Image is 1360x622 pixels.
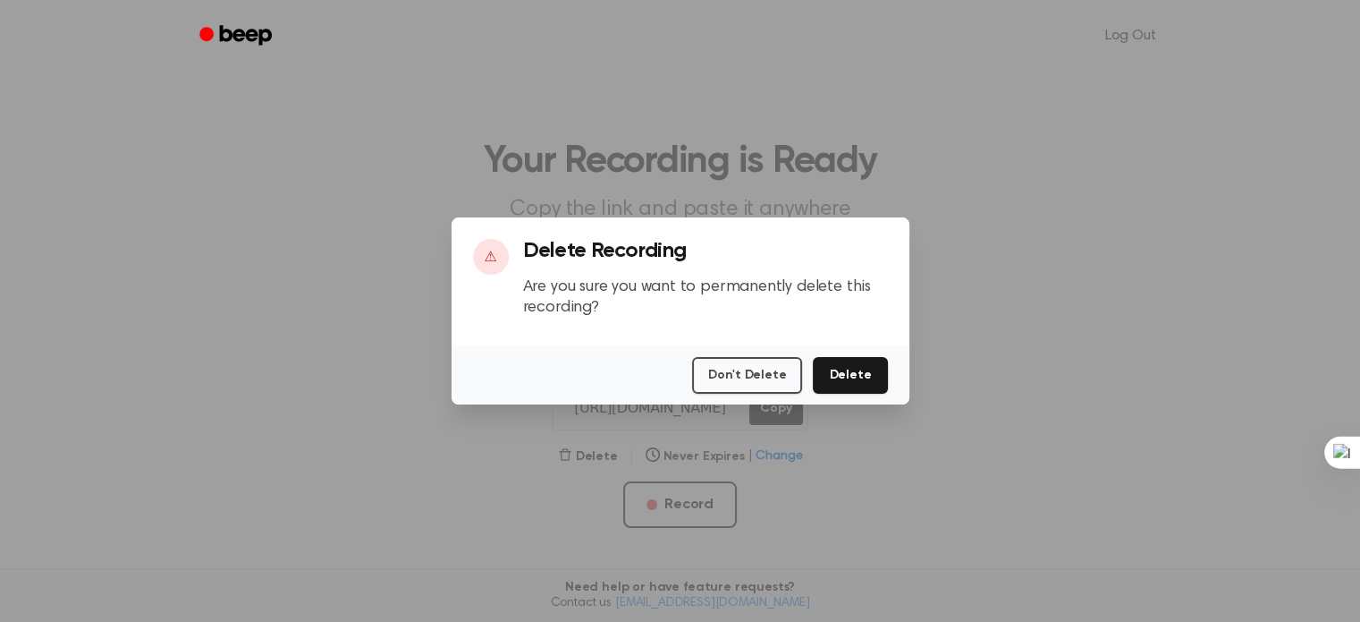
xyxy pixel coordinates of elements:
[187,19,288,54] a: Beep
[473,239,509,275] div: ⚠
[523,239,888,263] h3: Delete Recording
[523,277,888,318] p: Are you sure you want to permanently delete this recording?
[692,357,802,394] button: Don't Delete
[1087,14,1174,57] a: Log Out
[813,357,887,394] button: Delete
